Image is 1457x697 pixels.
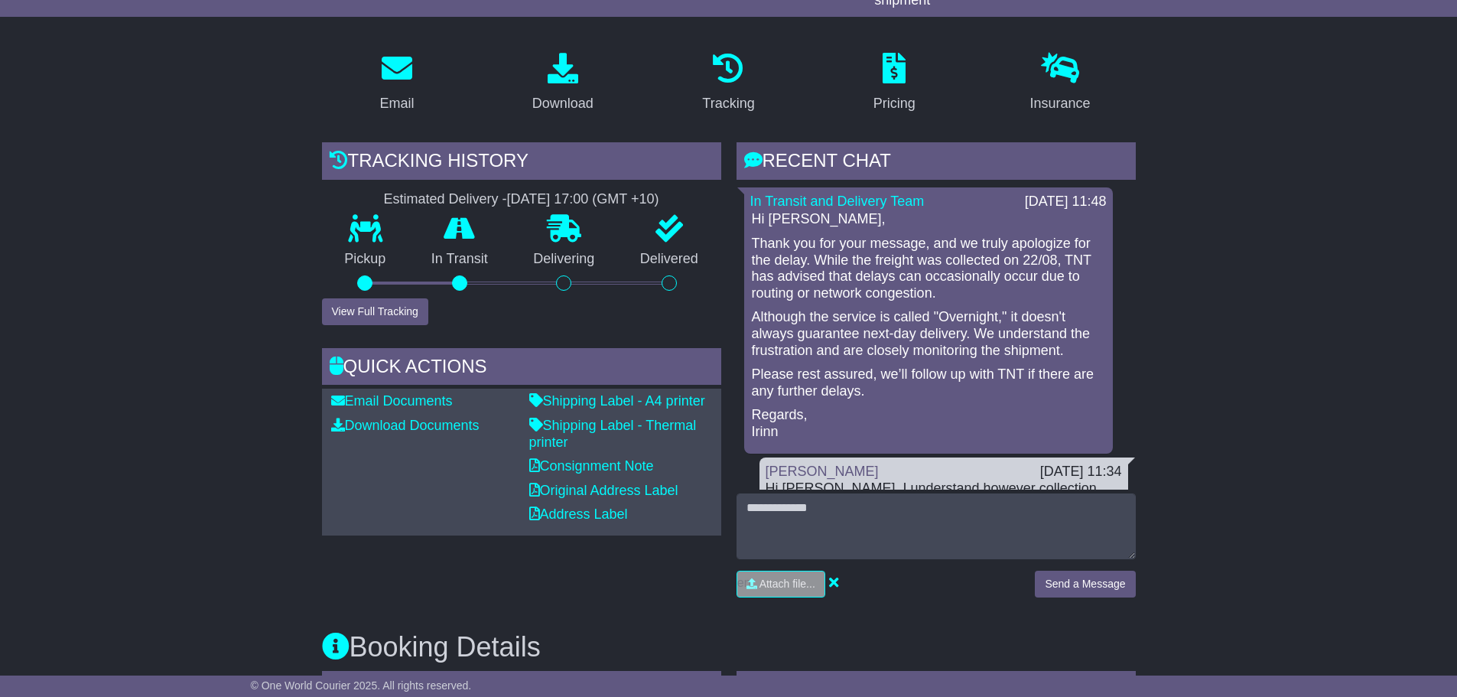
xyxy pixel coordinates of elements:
[692,47,764,119] a: Tracking
[752,366,1105,399] p: Please rest assured, we’ll follow up with TNT if there are any further delays.
[529,418,697,450] a: Shipping Label - Thermal printer
[322,632,1136,663] h3: Booking Details
[408,251,511,268] p: In Transit
[873,93,916,114] div: Pricing
[522,47,603,119] a: Download
[752,309,1105,359] p: Although the service is called "Overnight," it doesn't always guarantee next-day delivery. We und...
[863,47,925,119] a: Pricing
[1025,194,1107,210] div: [DATE] 11:48
[702,93,754,114] div: Tracking
[251,679,472,692] span: © One World Courier 2025. All rights reserved.
[1030,93,1091,114] div: Insurance
[511,251,618,268] p: Delivering
[322,142,721,184] div: Tracking history
[766,480,1122,513] div: Hi [PERSON_NAME], I understand however collection 22/08 & only in [GEOGRAPHIC_DATA] [DATE].
[331,393,453,409] a: Email Documents
[529,458,654,474] a: Consignment Note
[529,506,628,522] a: Address Label
[532,93,594,114] div: Download
[322,298,428,325] button: View Full Tracking
[737,142,1136,184] div: RECENT CHAT
[379,93,414,114] div: Email
[1020,47,1101,119] a: Insurance
[331,418,480,433] a: Download Documents
[322,251,409,268] p: Pickup
[752,407,1105,440] p: Regards, Irinn
[322,191,721,208] div: Estimated Delivery -
[529,393,705,409] a: Shipping Label - A4 printer
[752,236,1105,301] p: Thank you for your message, and we truly apologize for the delay. While the freight was collected...
[369,47,424,119] a: Email
[507,191,659,208] div: [DATE] 17:00 (GMT +10)
[766,464,879,479] a: [PERSON_NAME]
[1040,464,1122,480] div: [DATE] 11:34
[752,211,1105,228] p: Hi [PERSON_NAME],
[529,483,678,498] a: Original Address Label
[1035,571,1135,598] button: Send a Message
[322,348,721,389] div: Quick Actions
[617,251,721,268] p: Delivered
[750,194,925,209] a: In Transit and Delivery Team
